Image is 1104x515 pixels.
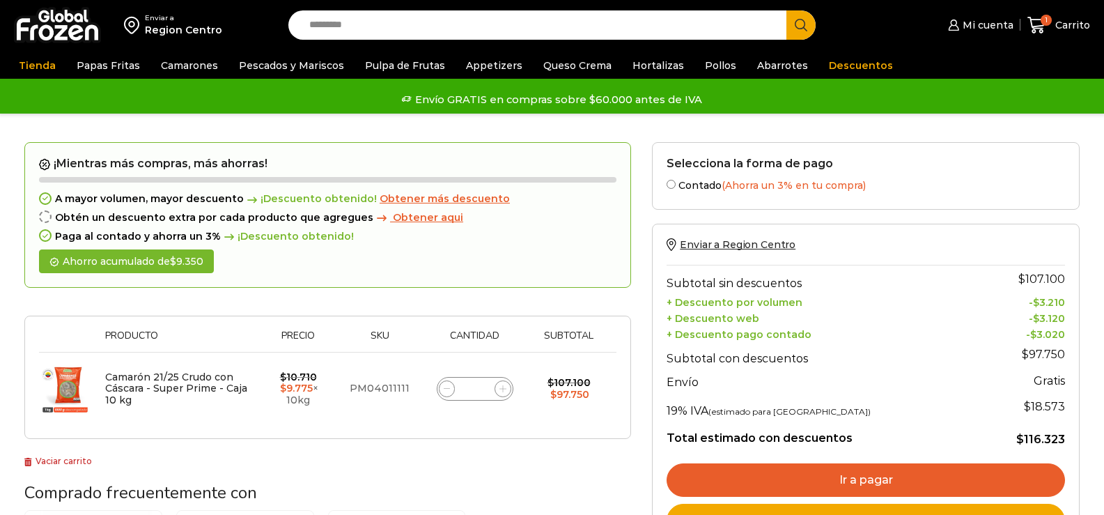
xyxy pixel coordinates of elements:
h2: ¡Mientras más compras, más ahorras! [39,157,616,171]
th: Producto [98,330,258,352]
span: $ [1024,400,1031,413]
span: $ [547,376,554,389]
td: - [979,309,1065,325]
bdi: 107.100 [1018,272,1065,286]
span: Carrito [1052,18,1090,32]
div: Obtén un descuento extra por cada producto que agregues [39,212,616,224]
span: Comprado frecuentemente con [24,482,257,504]
div: Region Centro [145,23,222,37]
td: × 10kg [258,353,338,425]
bdi: 107.100 [547,376,591,389]
td: - [979,325,1065,341]
strong: Gratis [1034,374,1065,387]
input: Contado(Ahorra un 3% en tu compra) [667,180,676,189]
bdi: 97.750 [550,388,589,401]
th: 19% IVA [667,393,979,421]
span: $ [280,382,286,394]
a: Descuentos [822,52,900,79]
th: + Descuento por volumen [667,293,979,309]
a: Tienda [12,52,63,79]
td: PM04011111 [338,353,422,425]
a: Appetizers [459,52,529,79]
input: Product quantity [465,379,485,399]
bdi: 9.350 [170,255,203,268]
span: $ [550,388,557,401]
th: Subtotal [528,330,609,352]
a: Papas Fritas [70,52,147,79]
th: Precio [258,330,338,352]
a: Queso Crema [536,52,619,79]
span: 1 [1041,15,1052,26]
th: Subtotal sin descuentos [667,266,979,293]
a: Abarrotes [750,52,815,79]
span: $ [1022,348,1029,361]
th: Cantidad [421,330,527,352]
bdi: 3.120 [1033,312,1065,325]
span: Enviar a Region Centro [680,238,795,251]
span: $ [280,371,286,383]
a: Mi cuenta [944,11,1013,39]
span: 18.573 [1024,400,1065,413]
span: Obtener aqui [393,211,463,224]
button: Search button [786,10,816,40]
a: Obtener más descuento [380,193,510,205]
div: Enviar a [145,13,222,23]
bdi: 3.210 [1033,296,1065,309]
a: Obtener aqui [373,212,463,224]
a: Pulpa de Frutas [358,52,452,79]
div: Ahorro acumulado de [39,249,214,274]
bdi: 3.020 [1030,328,1065,341]
td: - [979,293,1065,309]
span: $ [1033,312,1039,325]
span: $ [1018,272,1025,286]
bdi: 9.775 [280,382,313,394]
a: Vaciar carrito [24,456,92,466]
bdi: 116.323 [1016,433,1065,446]
th: Sku [338,330,422,352]
bdi: 10.710 [280,371,317,383]
a: 1 Carrito [1027,9,1090,42]
span: Mi cuenta [959,18,1013,32]
a: Enviar a Region Centro [667,238,795,251]
span: ¡Descuento obtenido! [244,193,377,205]
div: Paga al contado y ahorra un 3% [39,231,616,243]
th: Subtotal con descuentos [667,341,979,369]
th: Total estimado con descuentos [667,421,979,447]
span: $ [170,255,176,268]
a: Pollos [698,52,743,79]
small: (estimado para [GEOGRAPHIC_DATA]) [708,406,871,417]
th: Envío [667,369,979,393]
img: address-field-icon.svg [124,13,145,37]
span: ¡Descuento obtenido! [221,231,354,243]
div: A mayor volumen, mayor descuento [39,193,616,205]
th: + Descuento pago contado [667,325,979,341]
th: + Descuento web [667,309,979,325]
span: (Ahorra un 3% en tu compra) [722,179,866,192]
span: $ [1033,296,1039,309]
a: Ir a pagar [667,463,1065,497]
h2: Selecciona la forma de pago [667,157,1065,170]
span: Obtener más descuento [380,192,510,205]
bdi: 97.750 [1022,348,1065,361]
span: $ [1030,328,1036,341]
a: Camarones [154,52,225,79]
a: Hortalizas [625,52,691,79]
a: Camarón 21/25 Crudo con Cáscara - Super Prime - Caja 10 kg [105,371,247,407]
a: Pescados y Mariscos [232,52,351,79]
label: Contado [667,177,1065,192]
span: $ [1016,433,1024,446]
